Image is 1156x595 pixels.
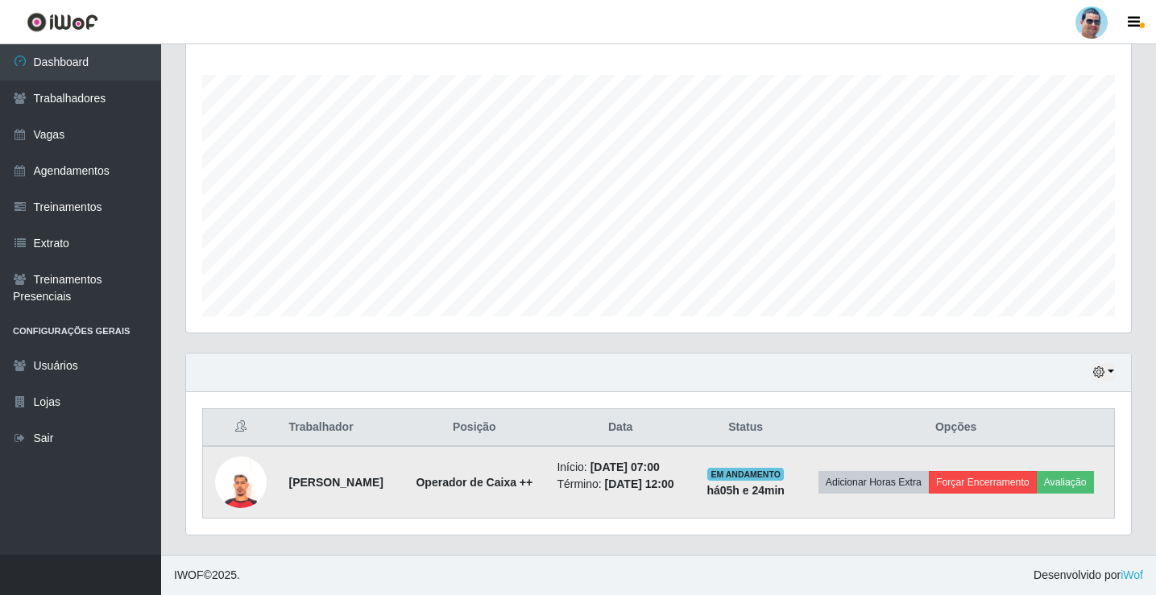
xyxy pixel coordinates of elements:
li: Início: [557,459,684,476]
span: EM ANDAMENTO [707,468,784,481]
time: [DATE] 07:00 [590,461,660,473]
th: Posição [401,409,547,447]
strong: [PERSON_NAME] [288,476,383,489]
button: Avaliação [1037,471,1094,494]
th: Trabalhador [279,409,401,447]
button: Adicionar Horas Extra [818,471,929,494]
strong: Operador de Caixa ++ [416,476,532,489]
time: [DATE] 12:00 [605,477,674,490]
li: Término: [557,476,684,493]
strong: há 05 h e 24 min [706,484,785,497]
span: Desenvolvido por [1034,567,1143,584]
span: IWOF [174,568,204,581]
th: Status [694,409,798,447]
th: Opções [798,409,1114,447]
button: Forçar Encerramento [929,471,1037,494]
img: CoreUI Logo [27,12,98,32]
img: 1741723439768.jpeg [215,457,267,508]
span: © 2025 . [174,567,240,584]
th: Data [547,409,694,447]
a: iWof [1121,568,1143,581]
